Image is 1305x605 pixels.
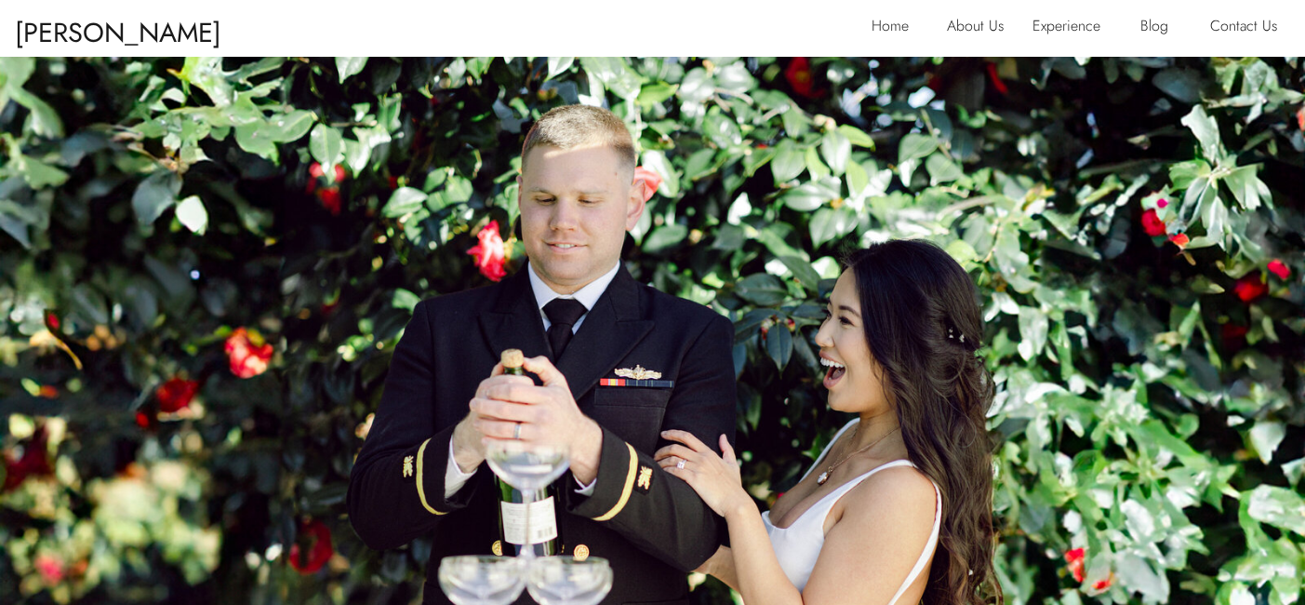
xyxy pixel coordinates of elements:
[1210,13,1289,43] a: Contact Us
[15,8,241,43] p: [PERSON_NAME] & [PERSON_NAME]
[1032,13,1115,43] a: Experience
[872,13,920,43] a: Home
[947,13,1019,43] a: About Us
[1140,13,1182,43] a: Blog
